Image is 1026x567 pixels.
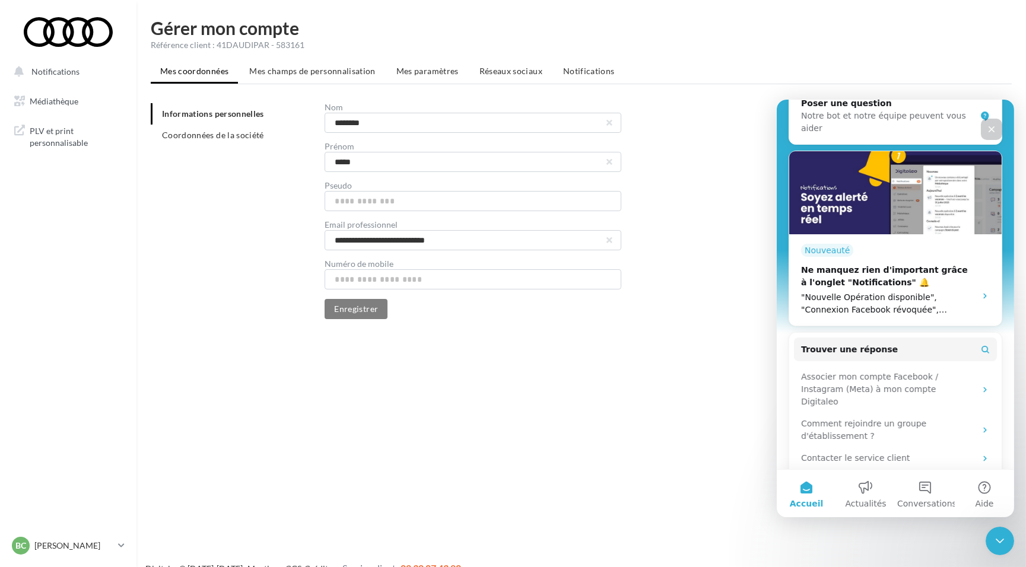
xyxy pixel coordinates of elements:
[24,164,192,189] div: Ne manquez rien d'important grâce à l'onglet "Notifications" 🔔
[325,103,621,112] div: Nom
[563,66,615,76] span: Notifications
[7,118,129,153] a: PLV et print personnalisable
[13,400,47,408] span: Accueil
[24,244,121,256] span: Trouver une réponse
[479,66,542,76] span: Réseaux sociaux
[325,142,621,151] div: Prénom
[249,66,376,76] span: Mes champs de personnalisation
[59,370,119,418] button: Actualités
[24,192,192,216] div: "Nouvelle Opération disponible", "Connexion Facebook révoquée", "Campagne à valider" etc.
[24,318,199,343] div: Comment rejoindre un groupe d'établissement ?
[325,221,621,229] div: Email professionnel
[12,52,225,135] img: Ne manquez rien d'important grâce à l'onglet "Notifications" 🔔
[151,19,1012,37] h1: Gérer mon compte
[30,96,78,106] span: Médiathèque
[119,370,178,418] button: Conversations
[17,313,220,348] div: Comment rejoindre un groupe d'établissement ?
[199,400,217,408] span: Aide
[7,89,129,114] a: Médiathèque
[24,144,77,157] div: Nouveauté
[12,51,225,227] div: Ne manquez rien d'important grâce à l'onglet "Notifications" 🔔NouveautéNe manquez rien d'importan...
[24,271,199,308] div: Associer mon compte Facebook / Instagram (Meta) à mon compte Digitaleo
[24,10,199,35] div: Notre bot et notre équipe peuvent vous aider
[986,527,1014,555] iframe: Intercom live chat
[777,100,1014,517] iframe: Intercom live chat
[120,400,180,408] span: Conversations
[68,400,109,408] span: Actualités
[9,534,127,557] a: BC [PERSON_NAME]
[17,266,220,313] div: Associer mon compte Facebook / Instagram (Meta) à mon compte Digitaleo
[325,299,387,319] button: Enregistrer
[24,352,199,365] div: Contacter le service client
[204,19,225,40] div: Fermer
[162,130,264,140] span: Coordonnées de la société
[396,66,459,76] span: Mes paramètres
[31,66,80,77] span: Notifications
[178,370,237,418] button: Aide
[17,238,220,262] button: Trouver une réponse
[325,181,621,190] div: Pseudo
[30,123,122,148] span: PLV et print personnalisable
[325,260,621,268] div: Numéro de mobile
[7,59,125,84] button: Notifications
[34,540,113,552] p: [PERSON_NAME]
[151,39,1012,51] div: Référence client : 41DAUDIPAR - 583161
[15,540,26,552] span: BC
[17,348,220,369] div: Contacter le service client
